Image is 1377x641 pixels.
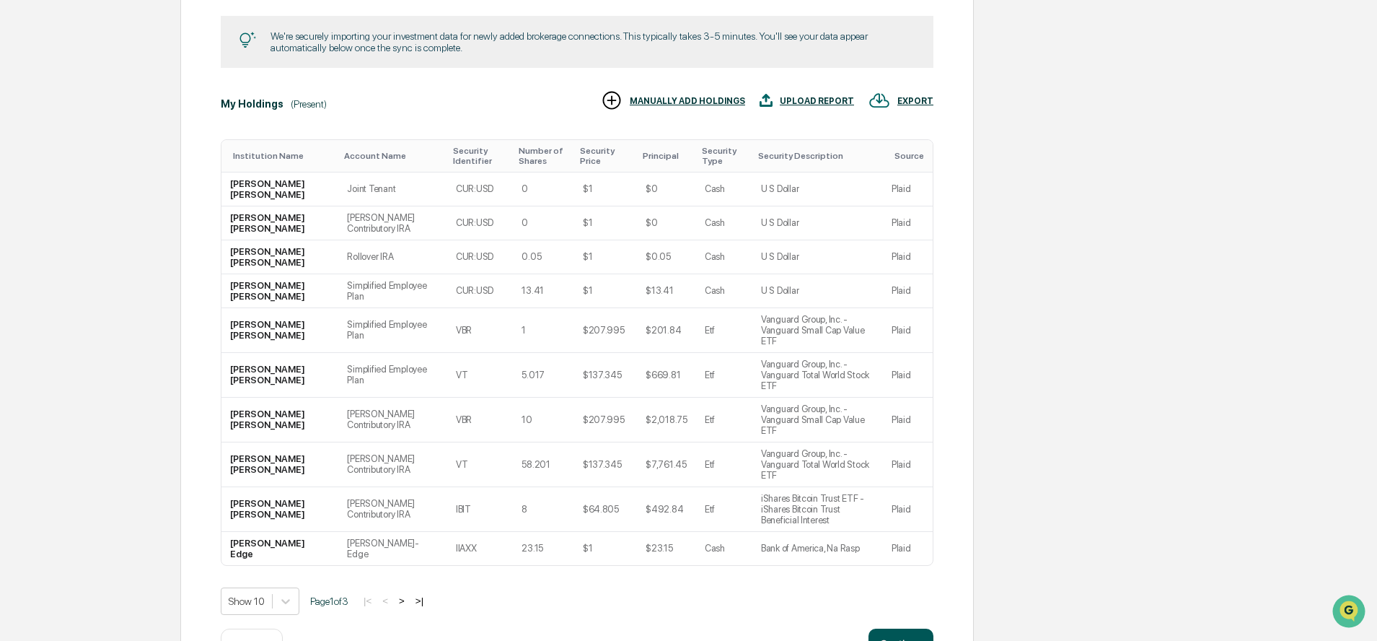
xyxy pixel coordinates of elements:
img: UPLOAD REPORT [760,90,773,111]
td: $0 [637,173,696,206]
div: 🖐️ [14,183,26,195]
td: Joint Tenant [338,173,446,206]
td: [PERSON_NAME] [PERSON_NAME] [221,487,338,532]
td: Plaid [883,353,933,398]
div: UPLOAD REPORT [780,96,854,106]
td: [PERSON_NAME] [PERSON_NAME] [221,206,338,240]
p: How can we help? [14,30,263,53]
td: Vanguard Group, Inc. - Vanguard Total World Stock ETF [752,442,883,487]
td: U S Dollar [752,206,883,240]
img: 1746055101610-c473b297-6a78-478c-a979-82029cc54cd1 [14,110,40,136]
button: >| [411,595,428,607]
div: Toggle SortBy [580,146,631,166]
td: CUR:USD [447,206,514,240]
td: $7,761.45 [637,442,696,487]
td: 8 [513,487,573,532]
td: Vanguard Group, Inc. - Vanguard Small Cap Value ETF [752,398,883,442]
td: Etf [696,353,752,398]
td: Plaid [883,206,933,240]
td: 0 [513,173,573,206]
div: 🔎 [14,211,26,222]
span: Attestations [119,182,179,196]
td: $201.84 [637,308,696,353]
div: Toggle SortBy [894,151,927,161]
a: 🔎Data Lookup [9,204,97,230]
td: [PERSON_NAME] [PERSON_NAME] [221,173,338,206]
td: $23.15 [637,532,696,565]
button: Start new chat [245,115,263,132]
td: CUR:USD [447,240,514,274]
td: Simplified Employee Plan [338,274,446,308]
td: $137.345 [574,442,637,487]
td: [PERSON_NAME] Contributory IRA [338,442,446,487]
span: Preclearance [29,182,93,196]
td: Etf [696,442,752,487]
td: $0.05 [637,240,696,274]
td: Bank of America, Na Rasp [752,532,883,565]
td: $492.84 [637,487,696,532]
img: MANUALLY ADD HOLDINGS [601,90,622,111]
td: [PERSON_NAME] Edge [221,532,338,565]
td: 1 [513,308,573,353]
td: Vanguard Group, Inc. - Vanguard Total World Stock ETF [752,353,883,398]
td: $1 [574,206,637,240]
div: Toggle SortBy [702,146,747,166]
td: [PERSON_NAME] [PERSON_NAME] [221,442,338,487]
div: MANUALLY ADD HOLDINGS [630,96,745,106]
td: [PERSON_NAME] Contributory IRA [338,487,446,532]
td: $207.995 [574,398,637,442]
td: $137.345 [574,353,637,398]
td: Etf [696,308,752,353]
td: 58.201 [513,442,573,487]
td: Plaid [883,487,933,532]
td: CUR:USD [447,274,514,308]
td: $1 [574,274,637,308]
td: Plaid [883,173,933,206]
span: Data Lookup [29,209,91,224]
td: IBIT [447,487,514,532]
a: 🖐️Preclearance [9,176,99,202]
td: iShares Bitcoin Trust ETF - iShares Bitcoin Trust Beneficial Interest [752,487,883,532]
td: Plaid [883,532,933,565]
td: Simplified Employee Plan [338,308,446,353]
div: Toggle SortBy [233,151,333,161]
td: [PERSON_NAME] [PERSON_NAME] [221,240,338,274]
div: We're securely importing your investment data for newly added brokerage connections. This typical... [270,30,915,53]
img: Tip [239,32,256,49]
div: Toggle SortBy [643,151,690,161]
button: |< [359,595,376,607]
td: $64.805 [574,487,637,532]
span: Page 1 of 3 [310,596,348,607]
td: $207.995 [574,308,637,353]
td: Cash [696,532,752,565]
td: $0 [637,206,696,240]
div: Toggle SortBy [519,146,568,166]
td: Cash [696,240,752,274]
td: $2,018.75 [637,398,696,442]
td: 10 [513,398,573,442]
td: U S Dollar [752,274,883,308]
td: Cash [696,173,752,206]
td: 13.41 [513,274,573,308]
span: Pylon [144,245,175,256]
div: Toggle SortBy [344,151,441,161]
td: Rollover IRA [338,240,446,274]
td: VBR [447,308,514,353]
td: 0 [513,206,573,240]
td: Plaid [883,274,933,308]
td: Simplified Employee Plan [338,353,446,398]
td: [PERSON_NAME] [PERSON_NAME] [221,274,338,308]
td: IIAXX [447,532,514,565]
td: 23.15 [513,532,573,565]
td: Plaid [883,442,933,487]
td: Etf [696,487,752,532]
button: < [378,595,392,607]
td: U S Dollar [752,240,883,274]
div: Start new chat [49,110,237,125]
td: [PERSON_NAME] [PERSON_NAME] [221,398,338,442]
div: (Present) [291,98,327,110]
div: We're available if you need us! [49,125,182,136]
a: 🗄️Attestations [99,176,185,202]
div: Toggle SortBy [453,146,508,166]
